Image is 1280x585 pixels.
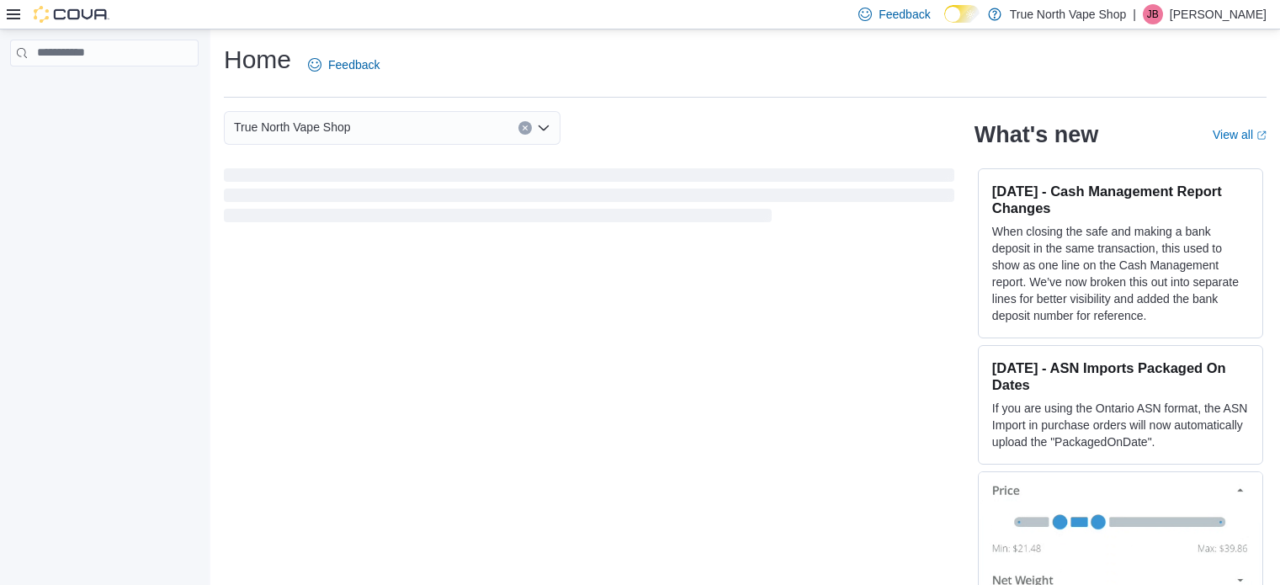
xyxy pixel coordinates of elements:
[1143,4,1163,24] div: Jeff Butcher
[992,359,1249,393] h3: [DATE] - ASN Imports Packaged On Dates
[992,223,1249,324] p: When closing the safe and making a bank deposit in the same transaction, this used to show as one...
[10,70,199,110] nav: Complex example
[301,48,386,82] a: Feedback
[1170,4,1267,24] p: [PERSON_NAME]
[224,172,954,226] span: Loading
[992,183,1249,216] h3: [DATE] - Cash Management Report Changes
[879,6,930,23] span: Feedback
[992,400,1249,450] p: If you are using the Ontario ASN format, the ASN Import in purchase orders will now automatically...
[518,121,532,135] button: Clear input
[234,117,351,137] span: True North Vape Shop
[34,6,109,23] img: Cova
[1147,4,1159,24] span: JB
[944,5,980,23] input: Dark Mode
[1256,130,1267,141] svg: External link
[328,56,380,73] span: Feedback
[1133,4,1136,24] p: |
[1010,4,1127,24] p: True North Vape Shop
[537,121,550,135] button: Open list of options
[224,43,291,77] h1: Home
[975,121,1098,148] h2: What's new
[1213,128,1267,141] a: View allExternal link
[944,23,945,24] span: Dark Mode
